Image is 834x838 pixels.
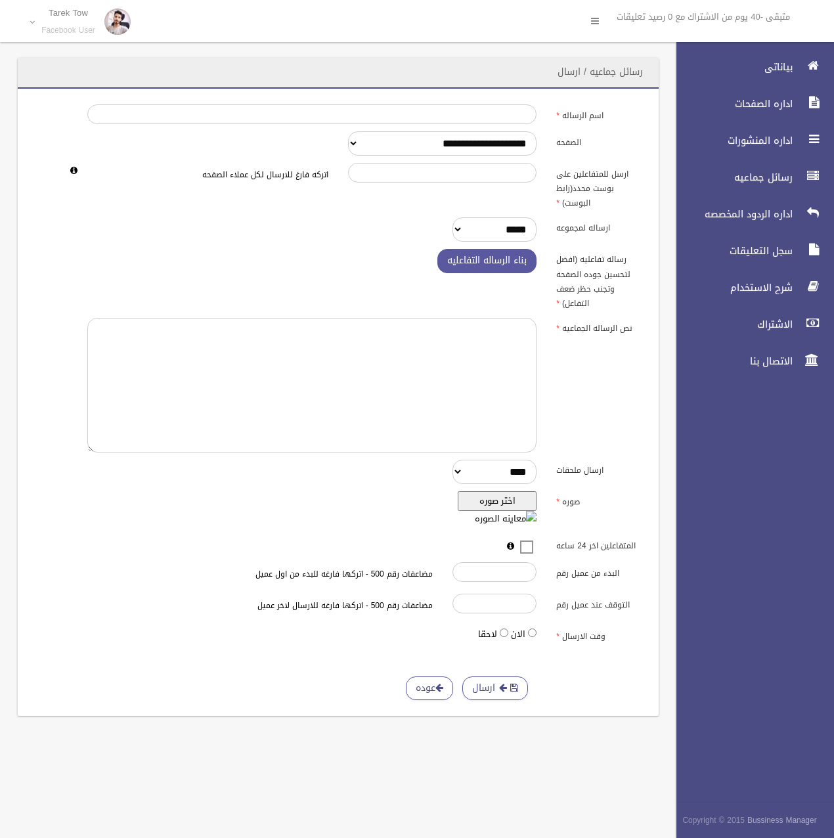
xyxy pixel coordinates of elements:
[665,134,797,147] span: اداره المنشورات
[546,491,651,510] label: صوره
[747,813,817,827] strong: Bussiness Manager
[665,126,834,155] a: اداره المنشورات
[665,347,834,376] a: الاتصال بنا
[665,310,834,339] a: الاشتراك
[546,460,651,478] label: ارسال ملحقات
[546,131,651,150] label: الصفحه
[682,813,745,827] span: Copyright © 2015
[406,676,453,701] a: عوده
[665,355,797,368] span: الاتصال بنا
[437,249,537,273] button: بناء الرساله التفاعليه
[192,602,433,610] h6: مضاعفات رقم 500 - اتركها فارغه للارسال لاخر عميل
[546,594,651,612] label: التوقف عند عميل رقم
[665,60,797,74] span: بياناتى
[665,281,797,294] span: شرح الاستخدام
[87,171,328,179] h6: اتركه فارغ للارسال لكل عملاء الصفحه
[546,104,651,123] label: اسم الرساله
[665,244,797,257] span: سجل التعليقات
[478,627,497,642] label: لاحقا
[41,26,95,35] small: Facebook User
[546,163,651,210] label: ارسل للمتفاعلين على بوست محدد(رابط البوست)
[192,570,433,579] h6: مضاعفات رقم 500 - اتركها فارغه للبدء من اول عميل
[542,59,659,85] header: رسائل جماعيه / ارسال
[546,626,651,644] label: وقت الارسال
[665,318,797,331] span: الاشتراك
[665,97,797,110] span: اداره الصفحات
[665,171,797,184] span: رسائل جماعيه
[41,8,95,18] p: Tarek Tow
[458,491,537,511] button: اختر صوره
[475,511,537,527] img: معاينه الصوره
[665,53,834,81] a: بياناتى
[462,676,528,701] button: ارسال
[665,200,834,229] a: اداره الردود المخصصه
[546,318,651,336] label: نص الرساله الجماعيه
[665,208,797,221] span: اداره الردود المخصصه
[546,249,651,311] label: رساله تفاعليه (افضل لتحسين جوده الصفحه وتجنب حظر ضعف التفاعل)
[665,273,834,302] a: شرح الاستخدام
[665,236,834,265] a: سجل التعليقات
[546,217,651,236] label: ارساله لمجموعه
[546,562,651,581] label: البدء من عميل رقم
[511,627,525,642] label: الان
[665,89,834,118] a: اداره الصفحات
[665,163,834,192] a: رسائل جماعيه
[546,535,651,554] label: المتفاعلين اخر 24 ساعه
